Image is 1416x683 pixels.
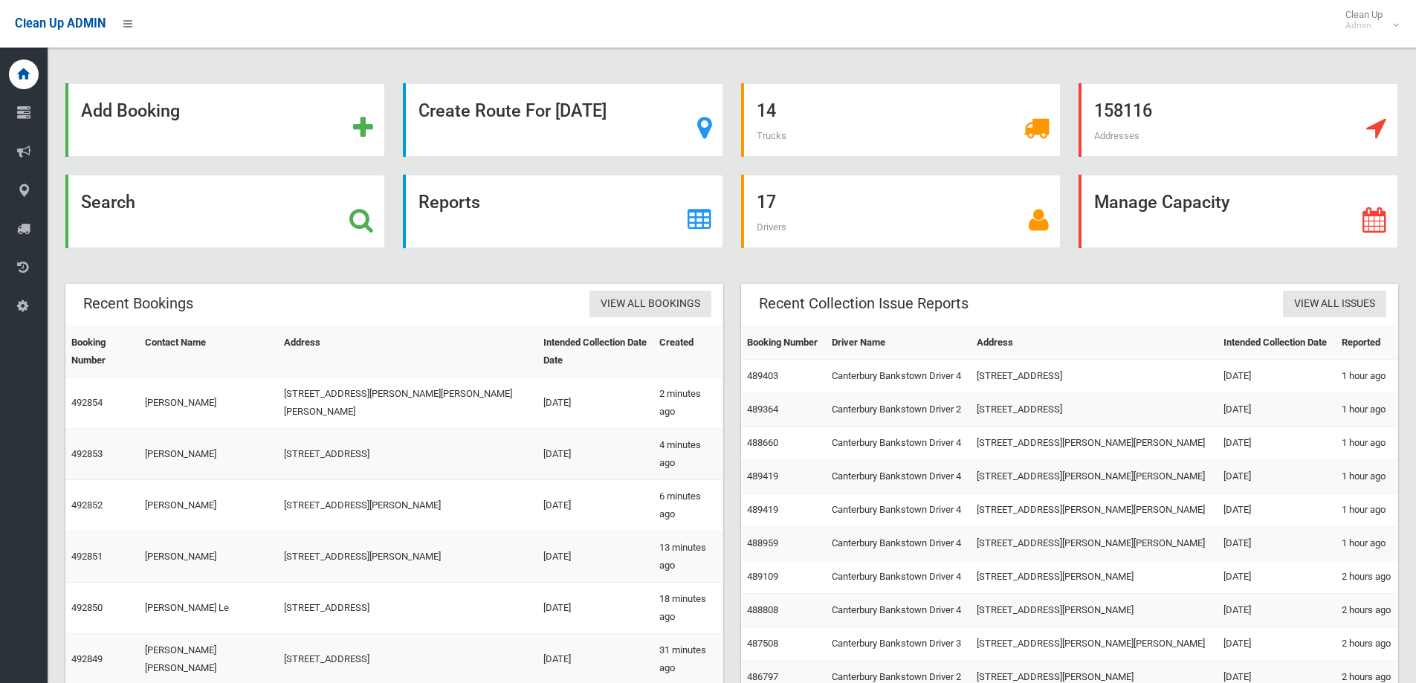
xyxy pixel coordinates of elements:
td: [DATE] [537,378,654,429]
td: 1 hour ago [1336,427,1398,460]
strong: 14 [757,100,776,121]
td: [STREET_ADDRESS][PERSON_NAME][PERSON_NAME] [971,627,1218,661]
a: 17 Drivers [741,175,1061,248]
header: Recent Bookings [65,289,211,318]
td: [STREET_ADDRESS][PERSON_NAME][PERSON_NAME] [971,527,1218,560]
a: 486797 [747,671,778,682]
a: 492851 [71,551,103,562]
td: 2 hours ago [1336,627,1398,661]
a: Add Booking [65,83,385,157]
td: [DATE] [1218,493,1336,527]
td: 6 minutes ago [653,480,722,531]
td: [STREET_ADDRESS][PERSON_NAME] [278,480,537,531]
td: Canterbury Bankstown Driver 4 [826,527,971,560]
th: Intended Collection Date [1218,326,1336,360]
td: 2 hours ago [1336,594,1398,627]
strong: 158116 [1094,100,1152,121]
td: 13 minutes ago [653,531,722,583]
td: [STREET_ADDRESS] [278,583,537,634]
td: [DATE] [1218,460,1336,493]
a: 489109 [747,571,778,582]
a: View All Bookings [589,291,711,318]
th: Driver Name [826,326,971,360]
a: 488959 [747,537,778,548]
strong: 17 [757,192,776,213]
td: 1 hour ago [1336,460,1398,493]
td: [STREET_ADDRESS] [971,360,1218,393]
th: Contact Name [139,326,278,378]
td: Canterbury Bankstown Driver 3 [826,627,971,661]
td: [DATE] [537,583,654,634]
a: Create Route For [DATE] [403,83,722,157]
td: Canterbury Bankstown Driver 4 [826,460,971,493]
a: 488808 [747,604,778,615]
td: [PERSON_NAME] Le [139,583,278,634]
td: [DATE] [1218,527,1336,560]
td: [STREET_ADDRESS] [278,429,537,480]
strong: Manage Capacity [1094,192,1229,213]
a: 489419 [747,504,778,515]
a: 489364 [747,404,778,415]
a: 492853 [71,448,103,459]
a: 492849 [71,653,103,664]
a: 492850 [71,602,103,613]
td: [DATE] [1218,360,1336,393]
a: 489419 [747,470,778,482]
td: 1 hour ago [1336,493,1398,527]
td: Canterbury Bankstown Driver 4 [826,360,971,393]
td: Canterbury Bankstown Driver 4 [826,493,971,527]
a: 492854 [71,397,103,408]
header: Recent Collection Issue Reports [741,289,986,318]
td: Canterbury Bankstown Driver 2 [826,393,971,427]
a: Search [65,175,385,248]
td: 1 hour ago [1336,393,1398,427]
th: Address [971,326,1218,360]
td: [STREET_ADDRESS][PERSON_NAME][PERSON_NAME] [971,460,1218,493]
td: [STREET_ADDRESS][PERSON_NAME][PERSON_NAME] [971,427,1218,460]
span: Trucks [757,130,786,141]
strong: Reports [418,192,480,213]
td: 2 hours ago [1336,560,1398,594]
strong: Add Booking [81,100,180,121]
td: [STREET_ADDRESS] [971,393,1218,427]
strong: Create Route For [DATE] [418,100,607,121]
td: Canterbury Bankstown Driver 4 [826,594,971,627]
a: View All Issues [1283,291,1386,318]
td: [PERSON_NAME] [139,429,278,480]
span: Addresses [1094,130,1139,141]
td: [DATE] [1218,627,1336,661]
a: Manage Capacity [1079,175,1398,248]
a: 487508 [747,638,778,649]
td: [STREET_ADDRESS][PERSON_NAME][PERSON_NAME][PERSON_NAME] [278,378,537,429]
td: [PERSON_NAME] [139,480,278,531]
th: Reported [1336,326,1398,360]
td: [DATE] [537,531,654,583]
td: Canterbury Bankstown Driver 4 [826,427,971,460]
td: Canterbury Bankstown Driver 4 [826,560,971,594]
a: 14 Trucks [741,83,1061,157]
th: Booking Number [741,326,826,360]
a: 158116 Addresses [1079,83,1398,157]
td: [DATE] [537,429,654,480]
td: [STREET_ADDRESS][PERSON_NAME][PERSON_NAME] [971,493,1218,527]
td: [DATE] [1218,594,1336,627]
td: [DATE] [1218,427,1336,460]
td: 4 minutes ago [653,429,722,480]
td: 18 minutes ago [653,583,722,634]
td: [STREET_ADDRESS][PERSON_NAME] [971,594,1218,627]
th: Address [278,326,537,378]
td: 2 minutes ago [653,378,722,429]
span: Drivers [757,221,786,233]
a: 489403 [747,370,778,381]
a: Reports [403,175,722,248]
td: [DATE] [1218,393,1336,427]
td: 1 hour ago [1336,527,1398,560]
td: [PERSON_NAME] [139,378,278,429]
th: Created [653,326,722,378]
td: [STREET_ADDRESS][PERSON_NAME] [278,531,537,583]
td: 1 hour ago [1336,360,1398,393]
a: 488660 [747,437,778,448]
td: [DATE] [537,480,654,531]
a: 492852 [71,499,103,511]
td: [DATE] [1218,560,1336,594]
